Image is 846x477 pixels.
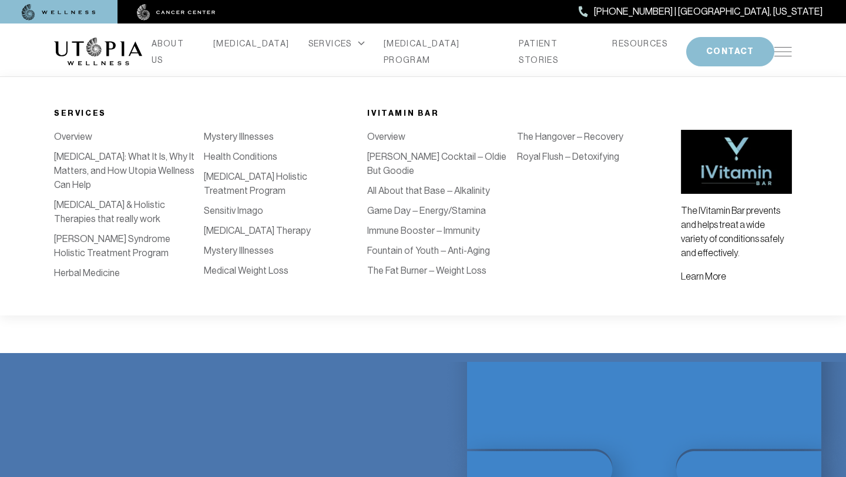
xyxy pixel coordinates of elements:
[681,130,792,194] img: vitamin bar
[204,151,277,162] a: Health Conditions
[137,4,216,21] img: cancer center
[204,245,274,256] a: Mystery Illnesses
[54,38,142,66] img: logo
[612,35,667,52] a: RESOURCES
[353,191,424,202] a: [MEDICAL_DATA]
[367,106,666,120] div: iVitamin Bar
[367,225,480,236] a: Immune Booster – Immunity
[353,151,411,162] a: Detoxification
[367,185,490,196] a: All About that Base – Alkalinity
[686,37,774,66] button: CONTACT
[367,245,490,256] a: Fountain of Youth – Anti-Aging
[519,35,593,68] a: PATIENT STORIES
[579,4,822,19] a: [PHONE_NUMBER] | [GEOGRAPHIC_DATA], [US_STATE]
[204,171,307,196] a: [MEDICAL_DATA] Holistic Treatment Program
[353,131,429,142] a: IV Vitamin Therapy
[681,203,792,260] p: The IVitamin Bar prevents and helps treat a wide variety of conditions safely and effectively.
[54,151,194,190] a: [MEDICAL_DATA]: What It Is, Why It Matters, and How Utopia Wellness Can Help
[367,151,506,176] a: [PERSON_NAME] Cocktail – Oldie But Goodie
[594,4,822,19] span: [PHONE_NUMBER] | [GEOGRAPHIC_DATA], [US_STATE]
[353,171,424,182] a: [MEDICAL_DATA]
[367,131,405,142] a: Overview
[152,35,194,68] a: ABOUT US
[367,205,486,216] a: Game Day – Energy/Stamina
[54,267,120,278] a: Herbal Medicine
[204,131,274,142] a: Mystery Illnesses
[54,233,170,258] a: [PERSON_NAME] Syndrome Holistic Treatment Program
[204,265,288,276] a: Medical Weight Loss
[367,265,486,276] a: The Fat Burner – Weight Loss
[204,225,311,236] a: [MEDICAL_DATA] Therapy
[213,35,290,52] a: [MEDICAL_DATA]
[517,151,619,162] a: Royal Flush – Detoxifying
[384,35,501,68] a: [MEDICAL_DATA] PROGRAM
[54,199,165,224] a: [MEDICAL_DATA] & Holistic Therapies that really work
[774,47,792,56] img: icon-hamburger
[204,205,263,216] a: Sensitiv Imago
[54,106,353,120] div: Services
[54,131,92,142] a: Overview
[308,35,365,52] div: SERVICES
[517,131,623,142] a: The Hangover – Recovery
[681,271,726,281] a: Learn More
[22,4,96,21] img: wellness
[353,211,450,222] a: Bio-Identical Hormones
